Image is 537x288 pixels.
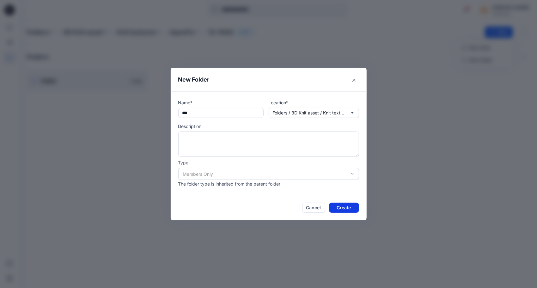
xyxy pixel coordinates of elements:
[349,75,359,85] button: Close
[171,68,367,91] header: New Folder
[178,159,359,166] p: Type
[178,123,359,130] p: Description
[273,109,345,116] p: Folders / 3D Knit asset / Knit textures / ApexFiz / 12-14GG
[178,99,264,106] p: Name*
[269,99,359,106] p: Location*
[302,203,325,213] button: Cancel
[329,203,359,213] button: Create
[269,108,359,118] button: Folders / 3D Knit asset / Knit textures / ApexFiz / 12-14GG
[178,181,359,187] p: The folder type is inherited from the parent folder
